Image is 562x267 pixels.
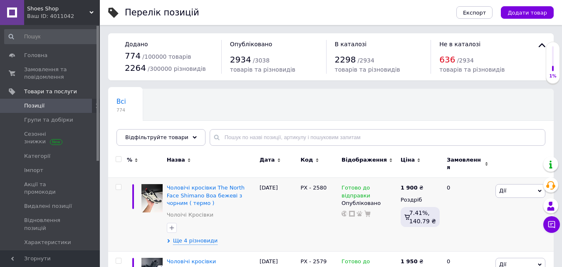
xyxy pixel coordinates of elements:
div: ₴ [401,258,423,265]
b: 1 950 [401,258,418,265]
span: Характеристики [24,239,71,246]
span: / 300000 різновидів [148,65,206,72]
span: Додати товар [508,10,547,16]
div: 1% [546,73,560,79]
div: Опубліковано [342,200,396,207]
span: Додано [125,41,148,47]
span: Всі [116,98,126,105]
span: Код [300,156,313,164]
span: Експорт [463,10,486,16]
div: 0 [442,178,493,252]
div: Ваш ID: 4011042 [27,12,100,20]
input: Пошук [4,29,98,44]
b: 1 900 [401,185,418,191]
div: Перелік позицій [125,8,199,17]
span: / 2934 [358,57,374,64]
span: Відфільтруйте товари [125,134,188,140]
span: 636 [439,55,455,65]
span: товарів та різновидів [439,66,505,73]
span: Ціна [401,156,415,164]
span: % [127,156,132,164]
input: Пошук по назві позиції, артикулу і пошуковим запитам [210,129,545,146]
span: 7.41%, 140.79 ₴ [409,210,436,225]
span: Готово до відправки [342,185,370,201]
span: Опубліковано [230,41,272,47]
span: Групи та добірки [24,116,73,124]
span: Категорії [24,152,50,160]
span: Імпорт [24,167,43,174]
span: / 100000 товарів [142,53,191,60]
span: / 2934 [457,57,474,64]
button: Експорт [456,6,493,19]
span: Відображення [342,156,387,164]
span: Ще 4 різновиди [173,237,218,245]
span: В каталозі [335,41,367,47]
span: Не в каталозі [439,41,480,47]
span: Замовлення [447,156,483,171]
span: Shoes Shop [27,5,89,12]
img: Чоловічі кросівки The North Face Shimano Boa бежеві з чорним ( термо ) [141,184,163,212]
span: Дата [260,156,275,164]
span: товарів та різновидів [230,66,295,73]
span: Видалені позиції [24,202,72,210]
span: Головна [24,52,47,59]
span: Акції та промокоди [24,181,77,196]
span: Відновлення позицій [24,217,77,232]
span: Позиції [24,102,45,110]
span: PX - 2579 [300,258,327,265]
span: 774 [116,107,126,113]
span: 774 [125,51,141,61]
span: Сезонні знижки [24,130,77,145]
span: Товари та послуги [24,88,77,95]
span: Замовлення та повідомлення [24,66,77,81]
span: 2264 [125,63,146,73]
span: / 3038 [253,57,270,64]
div: Роздріб [401,196,440,204]
button: Чат з покупцем [543,216,560,233]
span: товарів та різновидів [335,66,400,73]
span: 2934 [230,55,251,65]
a: Чолоічі Кросівки [167,211,213,219]
div: [DATE] [257,178,299,252]
div: ₴ [401,184,423,192]
span: Назва [167,156,185,164]
span: PX - 2580 [300,185,327,191]
span: Дії [499,187,506,194]
button: Додати товар [501,6,554,19]
span: 2298 [335,55,356,65]
a: Чоловічі кросівки The North Face Shimano Boa бежеві з чорним ( термо ) [167,185,245,206]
